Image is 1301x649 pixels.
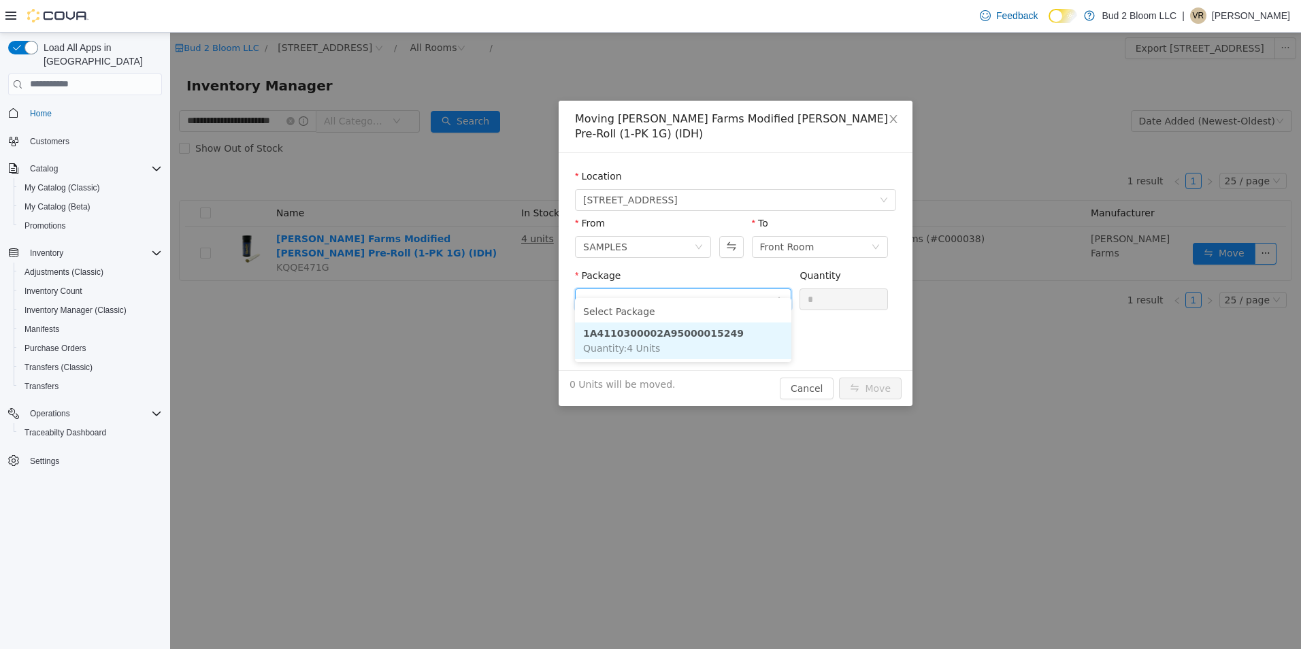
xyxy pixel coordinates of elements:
[1049,23,1049,24] span: Dark Mode
[14,423,167,442] button: Traceabilty Dashboard
[14,358,167,377] button: Transfers (Classic)
[19,180,105,196] a: My Catalog (Classic)
[30,248,63,259] span: Inventory
[24,343,86,354] span: Purchase Orders
[405,290,621,327] li: 1A4110300002A95000015249
[24,161,162,177] span: Catalog
[27,9,88,22] img: Cova
[24,182,100,193] span: My Catalog (Classic)
[14,377,167,396] button: Transfers
[24,220,66,231] span: Promotions
[19,180,162,196] span: My Catalog (Classic)
[24,453,65,469] a: Settings
[24,105,57,122] a: Home
[525,210,533,220] i: icon: down
[14,320,167,339] button: Manifests
[24,381,59,392] span: Transfers
[24,305,127,316] span: Inventory Manager (Classic)
[19,321,162,337] span: Manifests
[30,136,69,147] span: Customers
[14,197,167,216] button: My Catalog (Beta)
[630,256,717,277] input: Quantity
[702,210,710,220] i: icon: down
[19,302,132,318] a: Inventory Manager (Classic)
[30,163,58,174] span: Catalog
[590,204,644,224] div: Front Room
[24,405,76,422] button: Operations
[14,339,167,358] button: Purchase Orders
[19,218,162,234] span: Promotions
[14,263,167,282] button: Adjustments (Classic)
[19,378,64,395] a: Transfers
[19,218,71,234] a: Promotions
[14,216,167,235] button: Promotions
[718,81,729,92] i: icon: close
[19,302,162,318] span: Inventory Manager (Classic)
[669,345,731,367] button: icon: swapMove
[24,105,162,122] span: Home
[19,283,88,299] a: Inventory Count
[19,378,162,395] span: Transfers
[19,359,98,376] a: Transfers (Classic)
[413,310,490,321] span: Quantity : 4 Units
[549,203,573,225] button: Swap
[19,425,162,441] span: Traceabilty Dashboard
[24,362,93,373] span: Transfers (Classic)
[974,2,1043,29] a: Feedback
[19,425,112,441] a: Traceabilty Dashboard
[710,163,718,173] i: icon: down
[24,133,162,150] span: Customers
[413,157,508,178] span: 123 Ledgewood Ave
[405,138,452,149] label: Location
[610,345,663,367] button: Cancel
[24,245,162,261] span: Inventory
[24,427,106,438] span: Traceabilty Dashboard
[24,324,59,335] span: Manifests
[24,161,63,177] button: Catalog
[3,103,167,123] button: Home
[19,340,162,356] span: Purchase Orders
[413,295,574,306] strong: 1A4110300002A95000015249
[19,199,96,215] a: My Catalog (Beta)
[1190,7,1206,24] div: Valerie Richards
[14,282,167,301] button: Inventory Count
[3,450,167,470] button: Settings
[405,268,621,290] li: Select Package
[629,237,671,248] label: Quantity
[24,267,103,278] span: Adjustments (Classic)
[704,68,742,106] button: Close
[1212,7,1290,24] p: [PERSON_NAME]
[413,258,604,278] input: Package
[1102,7,1176,24] p: Bud 2 Bloom LLC
[413,204,457,224] div: SAMPLES
[19,283,162,299] span: Inventory Count
[38,41,162,68] span: Load All Apps in [GEOGRAPHIC_DATA]
[24,245,69,261] button: Inventory
[3,131,167,151] button: Customers
[605,263,613,272] i: icon: down
[405,79,726,109] div: Moving [PERSON_NAME] Farms Modified [PERSON_NAME] Pre-Roll (1-PK 1G) (IDH)
[24,405,162,422] span: Operations
[1193,7,1204,24] span: VR
[1182,7,1185,24] p: |
[3,244,167,263] button: Inventory
[19,264,162,280] span: Adjustments (Classic)
[24,201,90,212] span: My Catalog (Beta)
[405,185,435,196] label: From
[14,301,167,320] button: Inventory Manager (Classic)
[996,9,1038,22] span: Feedback
[19,321,65,337] a: Manifests
[30,456,59,467] span: Settings
[19,359,162,376] span: Transfers (Classic)
[399,345,506,359] span: 0 Units will be moved.
[30,408,70,419] span: Operations
[19,199,162,215] span: My Catalog (Beta)
[405,237,450,248] label: Package
[24,286,82,297] span: Inventory Count
[19,340,92,356] a: Purchase Orders
[24,133,75,150] a: Customers
[19,264,109,280] a: Adjustments (Classic)
[3,159,167,178] button: Catalog
[30,108,52,119] span: Home
[3,404,167,423] button: Operations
